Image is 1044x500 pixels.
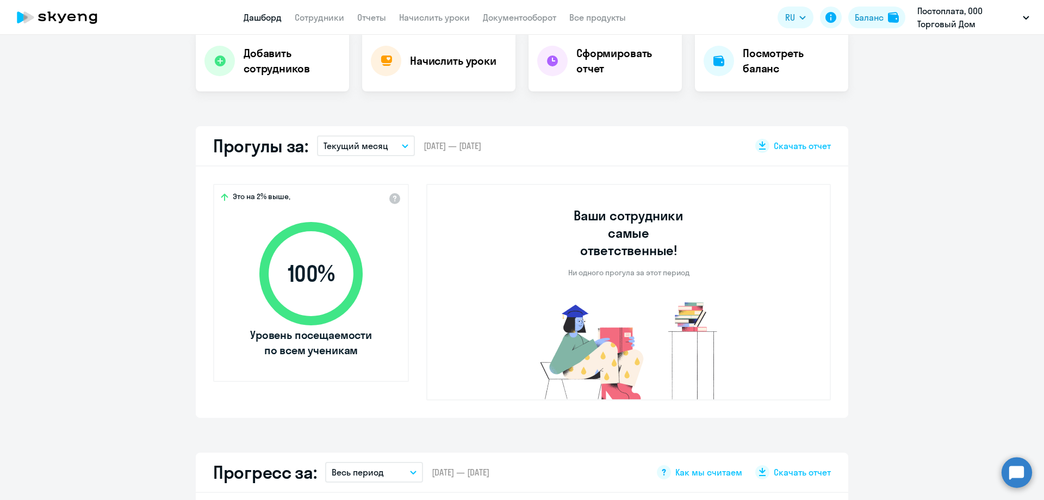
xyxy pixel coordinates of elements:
div: Баланс [855,11,884,24]
a: Сотрудники [295,12,344,23]
h4: Сформировать отчет [576,46,673,76]
a: Все продукты [569,12,626,23]
p: Постоплата, ООО Торговый Дом "МОРОЗКО" [917,4,1018,30]
p: Текущий месяц [324,139,388,152]
img: no-truants [520,299,738,399]
a: Начислить уроки [399,12,470,23]
a: Документооборот [483,12,556,23]
span: Уровень посещаемости по всем ученикам [248,328,374,358]
span: 100 % [248,261,374,287]
button: Постоплата, ООО Торговый Дом "МОРОЗКО" [912,4,1035,30]
h4: Начислить уроки [410,53,496,69]
span: [DATE] — [DATE] [424,140,481,152]
h2: Прогулы за: [213,135,308,157]
span: Скачать отчет [774,140,831,152]
p: Ни одного прогула за этот период [568,268,689,277]
button: Текущий месяц [317,135,415,156]
h4: Посмотреть баланс [743,46,840,76]
a: Отчеты [357,12,386,23]
p: Весь период [332,466,384,479]
h3: Ваши сотрудники самые ответственные! [559,207,699,259]
button: Весь период [325,462,423,483]
span: RU [785,11,795,24]
span: Это на 2% выше, [233,192,290,205]
span: [DATE] — [DATE] [432,466,489,478]
img: balance [888,12,899,23]
h2: Прогресс за: [213,461,316,483]
button: RU [778,7,813,28]
a: Дашборд [244,12,282,23]
span: Скачать отчет [774,466,831,478]
button: Балансbalance [848,7,905,28]
span: Как мы считаем [675,466,742,478]
h4: Добавить сотрудников [244,46,340,76]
